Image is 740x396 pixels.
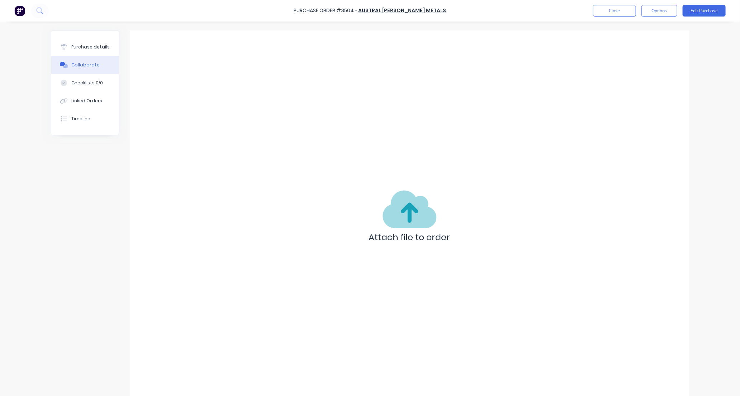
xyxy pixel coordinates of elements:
[294,7,358,15] div: Purchase Order #3504 -
[51,74,119,92] button: Checklists 0/0
[14,5,25,16] img: Factory
[369,231,450,244] p: Attach file to order
[641,5,677,17] button: Options
[51,92,119,110] button: Linked Orders
[683,5,726,17] button: Edit Purchase
[71,44,110,50] div: Purchase details
[71,80,103,86] div: Checklists 0/0
[593,5,636,17] button: Close
[51,56,119,74] button: Collaborate
[51,110,119,128] button: Timeline
[71,116,90,122] div: Timeline
[71,62,100,68] div: Collaborate
[71,98,102,104] div: Linked Orders
[359,7,446,14] a: AUSTRAL [PERSON_NAME] METALS
[51,38,119,56] button: Purchase details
